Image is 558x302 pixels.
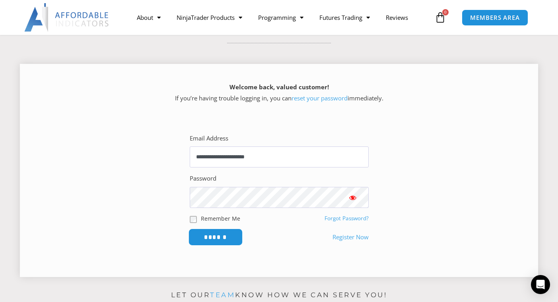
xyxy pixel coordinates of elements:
[292,94,348,102] a: reset your password
[423,6,458,29] a: 0
[462,10,528,26] a: MEMBERS AREA
[129,8,169,27] a: About
[24,3,110,32] img: LogoAI | Affordable Indicators – NinjaTrader
[250,8,311,27] a: Programming
[210,291,235,299] a: team
[190,173,216,184] label: Password
[129,8,432,27] nav: Menu
[229,83,329,91] strong: Welcome back, valued customer!
[169,8,250,27] a: NinjaTrader Products
[337,187,369,208] button: Show password
[311,8,378,27] a: Futures Trading
[190,133,228,144] label: Email Address
[325,215,369,222] a: Forgot Password?
[470,15,520,21] span: MEMBERS AREA
[34,82,524,104] p: If you’re having trouble logging in, you can immediately.
[442,9,449,15] span: 0
[332,232,369,243] a: Register Now
[531,275,550,294] div: Open Intercom Messenger
[1,289,558,302] p: Let our know how we can serve you!
[201,214,240,223] label: Remember Me
[378,8,416,27] a: Reviews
